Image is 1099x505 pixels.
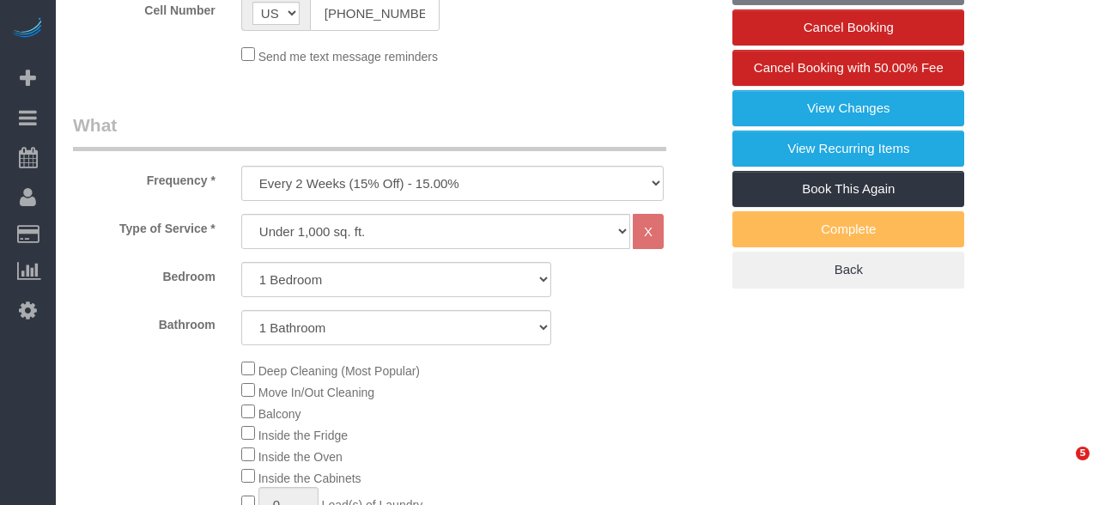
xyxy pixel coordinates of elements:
legend: What [73,113,666,151]
a: View Changes [732,90,964,126]
a: Cancel Booking [732,9,964,46]
span: Deep Cleaning (Most Popular) [258,364,420,378]
a: View Recurring Items [732,131,964,167]
label: Bathroom [60,310,228,333]
span: Balcony [258,407,301,421]
span: Move In/Out Cleaning [258,386,374,399]
span: Inside the Fridge [258,429,348,442]
span: Inside the Cabinets [258,472,361,485]
label: Frequency * [60,166,228,189]
span: Inside the Oven [258,450,343,464]
span: Send me text message reminders [258,50,438,64]
a: Back [732,252,964,288]
span: 5 [1076,447,1090,460]
a: Cancel Booking with 50.00% Fee [732,50,964,86]
iframe: Intercom live chat [1041,447,1082,488]
a: Book This Again [732,171,964,207]
img: Automaid Logo [10,17,45,41]
span: Cancel Booking with 50.00% Fee [754,60,944,75]
label: Bedroom [60,262,228,285]
label: Type of Service * [60,214,228,237]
